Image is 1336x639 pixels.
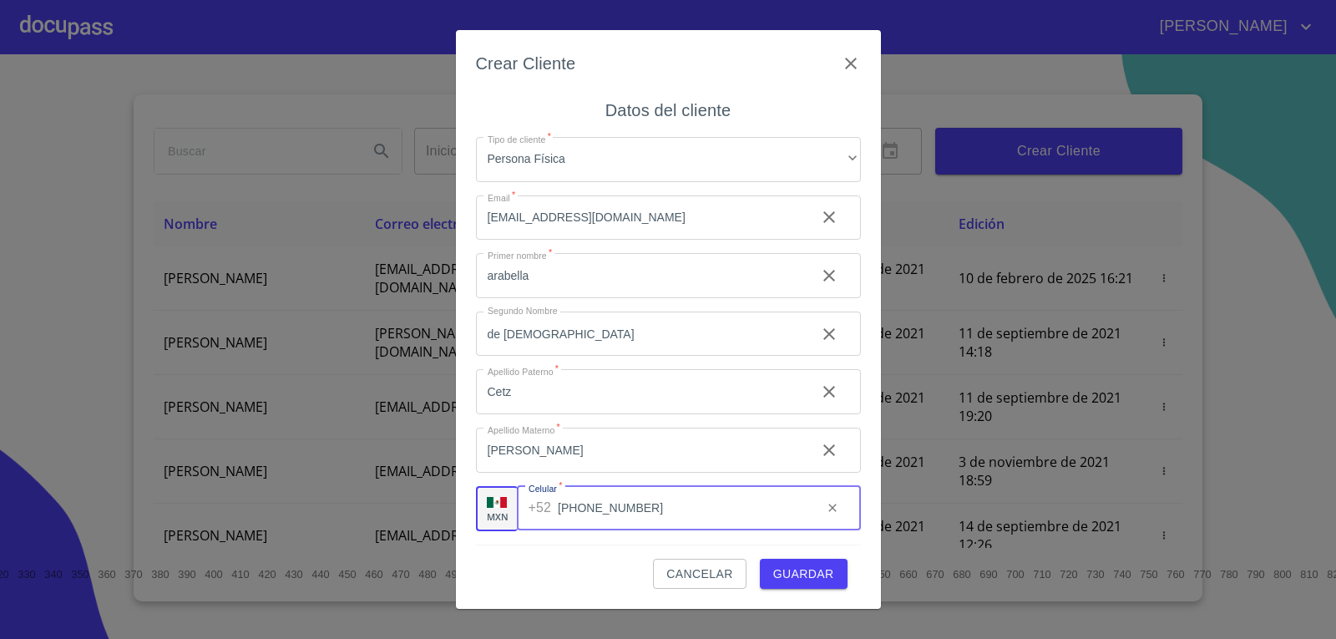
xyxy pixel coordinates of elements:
button: clear input [816,491,849,525]
p: +52 [529,498,552,518]
div: Persona Física [476,137,861,182]
p: MXN [487,510,509,523]
span: Cancelar [666,564,732,585]
button: clear input [809,372,849,412]
button: Guardar [760,559,848,590]
button: Cancelar [653,559,746,590]
button: clear input [809,197,849,237]
h6: Crear Cliente [476,50,576,77]
button: clear input [809,314,849,354]
span: Guardar [773,564,834,585]
h6: Datos del cliente [605,97,731,124]
button: clear input [809,256,849,296]
button: clear input [809,430,849,470]
img: R93DlvwvvjP9fbrDwZeCRYBHk45OWMq+AAOlFVsxT89f82nwPLnD58IP7+ANJEaWYhP0Tx8kkA0WlQMPQsAAgwAOmBj20AXj6... [487,497,507,509]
